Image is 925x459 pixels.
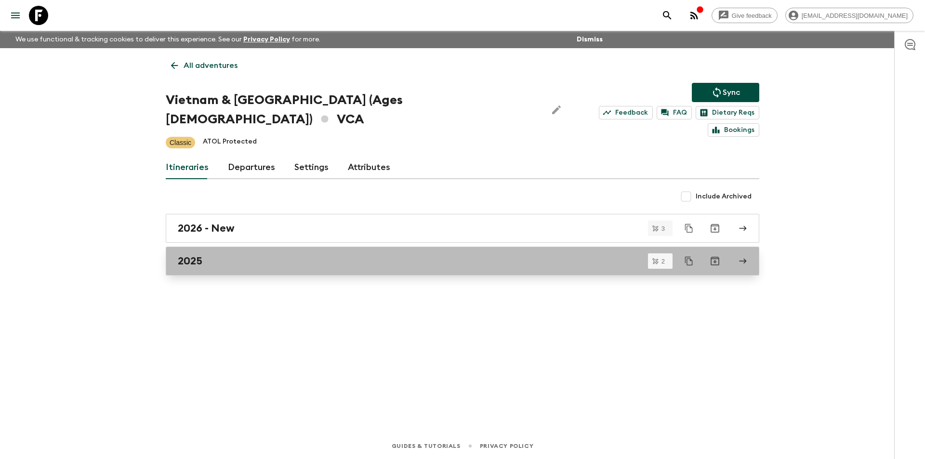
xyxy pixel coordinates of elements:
a: Settings [294,156,329,179]
h1: Vietnam & [GEOGRAPHIC_DATA] (Ages [DEMOGRAPHIC_DATA]) VCA [166,91,539,129]
a: Departures [228,156,275,179]
p: Sync [723,87,740,98]
a: Bookings [708,123,759,137]
button: Archive [705,251,725,271]
a: Give feedback [712,8,778,23]
button: menu [6,6,25,25]
h2: 2026 - New [178,222,235,235]
a: All adventures [166,56,243,75]
a: 2025 [166,247,759,275]
a: Feedback [599,106,653,119]
p: Classic [170,138,191,147]
p: All adventures [184,60,238,71]
button: Duplicate [680,252,698,270]
h2: 2025 [178,255,202,267]
span: [EMAIL_ADDRESS][DOMAIN_NAME] [796,12,913,19]
span: Include Archived [696,192,752,201]
p: We use functional & tracking cookies to deliver this experience. See our for more. [12,31,324,48]
a: Guides & Tutorials [392,441,461,451]
a: 2026 - New [166,214,759,243]
button: search adventures [658,6,677,25]
span: Give feedback [727,12,777,19]
a: Attributes [348,156,390,179]
a: Privacy Policy [243,36,290,43]
p: ATOL Protected [203,137,257,148]
button: Duplicate [680,220,698,237]
button: Edit Adventure Title [547,91,566,129]
span: 2 [656,258,671,264]
a: Dietary Reqs [696,106,759,119]
a: Privacy Policy [480,441,533,451]
span: 3 [656,225,671,232]
button: Sync adventure departures to the booking engine [692,83,759,102]
button: Archive [705,219,725,238]
div: [EMAIL_ADDRESS][DOMAIN_NAME] [785,8,913,23]
a: FAQ [657,106,692,119]
a: Itineraries [166,156,209,179]
button: Dismiss [574,33,605,46]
